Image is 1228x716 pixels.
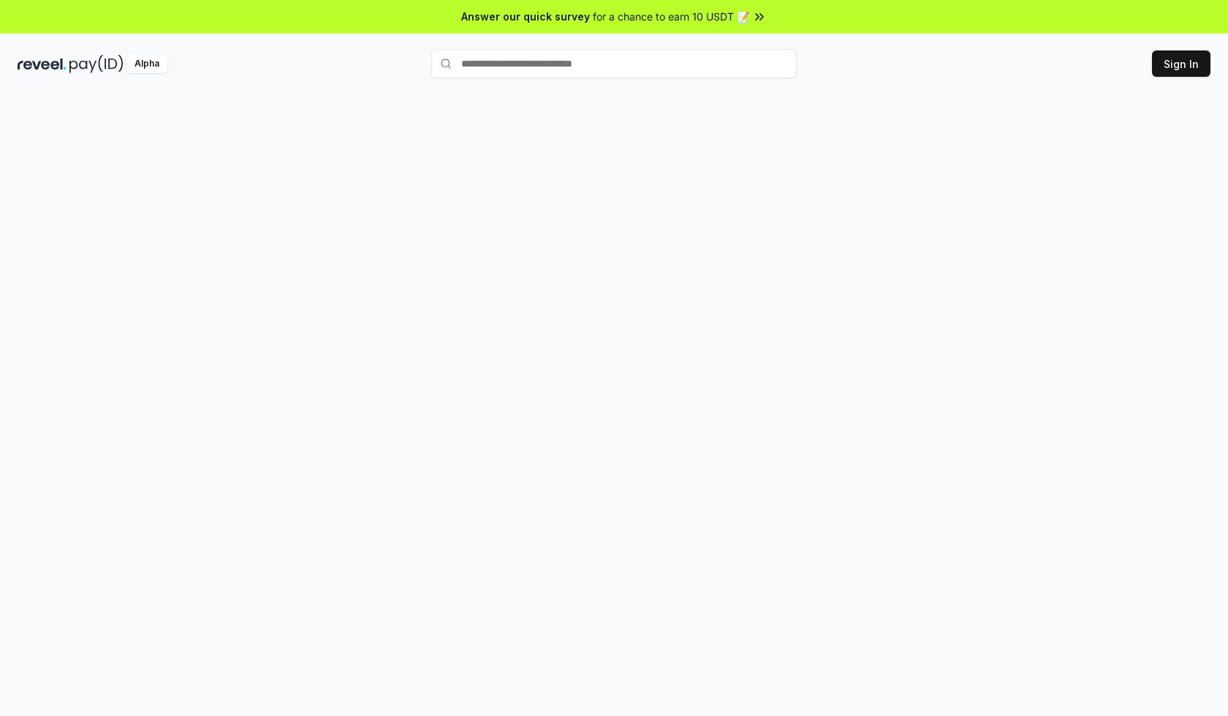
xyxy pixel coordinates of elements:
[461,9,590,24] span: Answer our quick survey
[18,55,67,73] img: reveel_dark
[69,55,124,73] img: pay_id
[593,9,749,24] span: for a chance to earn 10 USDT 📝
[126,55,167,73] div: Alpha
[1152,50,1210,77] button: Sign In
